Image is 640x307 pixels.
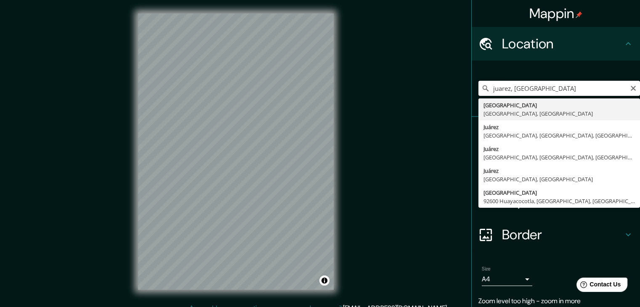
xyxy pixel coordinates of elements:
[529,5,583,22] h4: Mappin
[576,11,582,18] img: pin-icon.png
[478,296,633,306] p: Zoom level too high - zoom in more
[502,226,623,243] h4: Border
[483,175,635,183] div: [GEOGRAPHIC_DATA], [GEOGRAPHIC_DATA]
[483,188,635,197] div: [GEOGRAPHIC_DATA]
[472,218,640,251] div: Border
[483,123,635,131] div: Juárez
[483,197,635,205] div: 92600 Huayacocotla, [GEOGRAPHIC_DATA], [GEOGRAPHIC_DATA]
[483,167,635,175] div: Juárez
[483,145,635,153] div: Juárez
[472,184,640,218] div: Layout
[630,84,637,92] button: Clear
[478,81,640,96] input: Pick your city or area
[483,153,635,161] div: [GEOGRAPHIC_DATA], [GEOGRAPHIC_DATA], [GEOGRAPHIC_DATA]
[565,274,631,298] iframe: Help widget launcher
[502,193,623,209] h4: Layout
[483,101,635,109] div: [GEOGRAPHIC_DATA]
[482,265,491,273] label: Size
[319,275,329,286] button: Toggle attribution
[472,117,640,151] div: Pins
[138,13,334,290] canvas: Map
[482,273,532,286] div: A4
[472,151,640,184] div: Style
[472,27,640,61] div: Location
[483,131,635,140] div: [GEOGRAPHIC_DATA], [GEOGRAPHIC_DATA], [GEOGRAPHIC_DATA]
[483,109,635,118] div: [GEOGRAPHIC_DATA], [GEOGRAPHIC_DATA]
[502,35,623,52] h4: Location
